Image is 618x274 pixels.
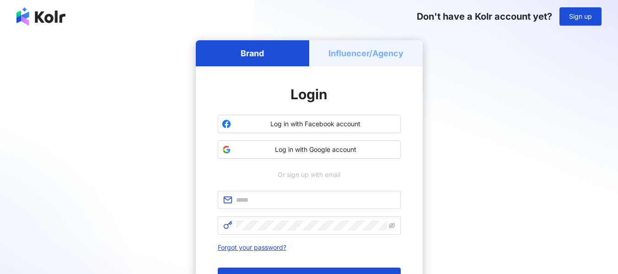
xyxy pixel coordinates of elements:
[328,48,403,59] h5: Influencer/Agency
[241,48,264,59] h5: Brand
[417,11,552,22] span: Don't have a Kolr account yet?
[290,86,328,102] span: Login
[16,7,65,26] img: logo
[569,13,592,20] span: Sign up
[559,7,602,26] button: Sign up
[218,243,286,251] a: Forgot your password?
[271,170,347,180] span: Or sign up with email
[218,115,401,133] button: Log in with Facebook account
[389,222,395,229] span: eye-invisible
[235,145,397,154] span: Log in with Google account
[218,140,401,159] button: Log in with Google account
[235,119,397,129] span: Log in with Facebook account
